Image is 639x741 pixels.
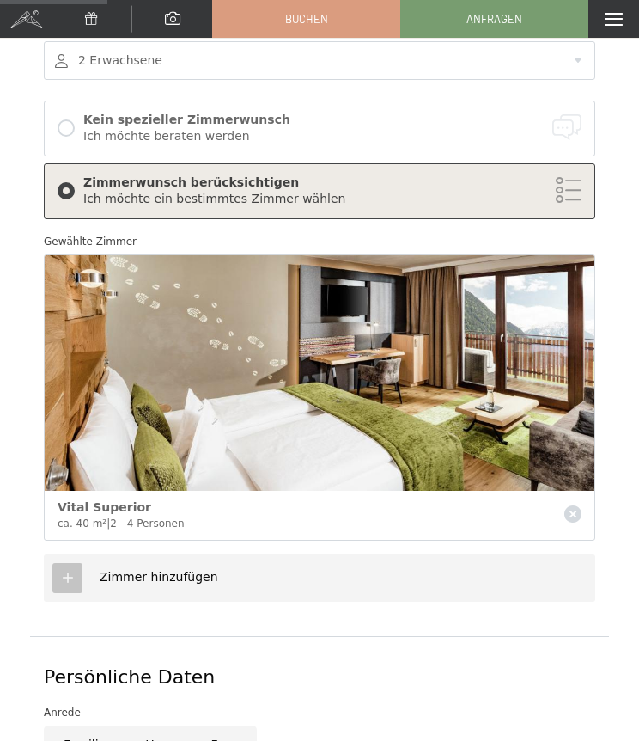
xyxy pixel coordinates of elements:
span: Buchen [285,11,328,27]
span: 2 - 4 Personen [110,517,184,530]
span: | [106,517,110,530]
a: Buchen [213,1,399,37]
div: Persönliche Daten [44,664,595,691]
div: Ich möchte ein bestimmtes Zimmer wählen [83,191,581,208]
div: Kein spezieller Zimmerwunsch [83,112,581,129]
span: Anfragen [466,11,522,27]
span: Zimmer hinzufügen [100,570,218,584]
span: Vital Superior [58,500,151,514]
div: Gewählte Zimmer [44,233,595,250]
div: Ich möchte beraten werden [83,128,581,145]
img: Vital Superior [45,255,594,491]
span: ca. 40 m² [58,517,106,530]
div: Zimmerwunsch berücksichtigen [83,175,581,192]
a: Anfragen [401,1,587,37]
div: Anrede [44,704,595,721]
